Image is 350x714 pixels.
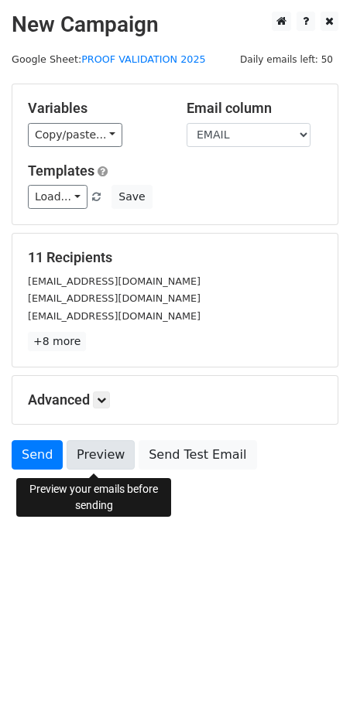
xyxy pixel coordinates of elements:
[235,53,338,65] a: Daily emails left: 50
[235,51,338,68] span: Daily emails left: 50
[28,100,163,117] h5: Variables
[187,100,322,117] h5: Email column
[12,53,206,65] small: Google Sheet:
[28,275,201,287] small: [EMAIL_ADDRESS][DOMAIN_NAME]
[28,162,94,179] a: Templates
[28,292,201,304] small: [EMAIL_ADDRESS][DOMAIN_NAME]
[273,640,350,714] iframe: Chat Widget
[139,440,256,470] a: Send Test Email
[67,440,135,470] a: Preview
[112,185,152,209] button: Save
[16,478,171,517] div: Preview your emails before sending
[28,123,122,147] a: Copy/paste...
[28,249,322,266] h5: 11 Recipients
[12,440,63,470] a: Send
[81,53,205,65] a: PROOF VALIDATION 2025
[12,12,338,38] h2: New Campaign
[28,310,201,322] small: [EMAIL_ADDRESS][DOMAIN_NAME]
[28,185,87,209] a: Load...
[28,391,322,408] h5: Advanced
[28,332,86,351] a: +8 more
